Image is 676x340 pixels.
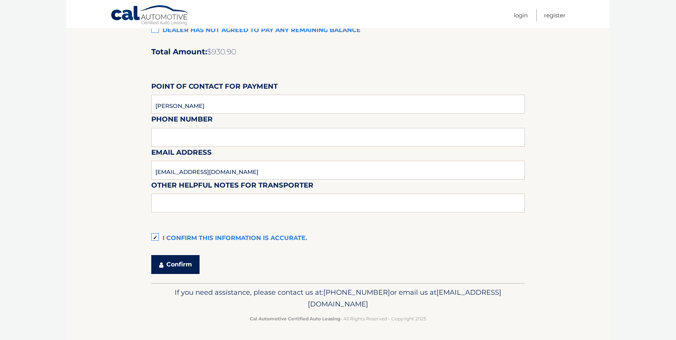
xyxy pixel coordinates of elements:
p: If you need assistance, please contact us at: or email us at [156,286,520,311]
label: Point of Contact for Payment [151,81,278,95]
a: Cal Automotive [111,5,190,27]
a: Login [514,9,528,22]
label: I confirm this information is accurate. [151,231,525,246]
a: Register [544,9,565,22]
h2: Total Amount: [151,47,525,57]
strong: Cal Automotive Certified Auto Leasing [250,316,340,322]
p: - All Rights Reserved - Copyright 2025 [156,315,520,323]
label: Email Address [151,147,212,161]
span: $930.90 [207,47,236,56]
span: [PHONE_NUMBER] [323,288,390,297]
button: Confirm [151,255,200,274]
label: Other helpful notes for transporter [151,180,313,194]
label: Dealer has not agreed to pay any remaining balance [151,23,525,38]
